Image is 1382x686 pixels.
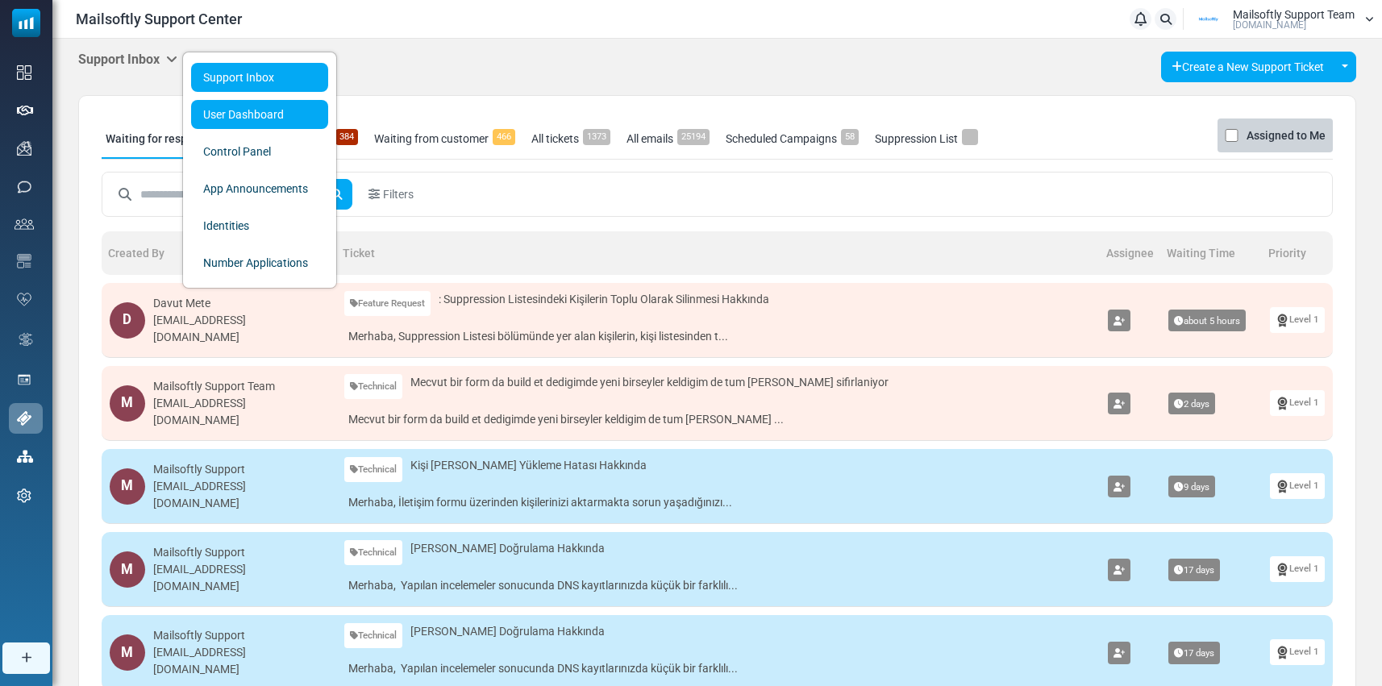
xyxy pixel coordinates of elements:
[1168,642,1220,664] span: 17 days
[153,478,328,512] div: [EMAIL_ADDRESS][DOMAIN_NAME]
[17,254,31,268] img: email-templates-icon.svg
[344,374,402,399] a: Technical
[17,489,31,503] img: settings-icon.svg
[344,324,1092,349] a: Merhaba, Suppression Listesi bölümünde yer alan kişilerin, kişi listesinden t...
[110,634,145,671] div: M
[336,231,1100,275] th: Ticket
[841,129,859,145] span: 58
[153,461,328,478] div: Mailsoftly Support
[493,129,515,145] span: 466
[410,623,605,640] span: [PERSON_NAME] Doğrulama Hakkında
[110,551,145,588] div: M
[153,295,328,312] div: Davut Mete
[1247,126,1326,145] label: Assigned to Me
[110,468,145,505] div: M
[153,627,328,644] div: Mailsoftly Support
[1270,390,1325,415] a: Level 1
[17,372,31,387] img: landing_pages.svg
[622,118,714,159] a: All emails25194
[17,180,31,194] img: sms-icon.png
[12,9,40,37] img: mailsoftly_icon_blue_white.svg
[335,129,358,145] span: 384
[1233,20,1306,30] span: [DOMAIN_NAME]
[583,129,610,145] span: 1373
[677,129,710,145] span: 25194
[383,186,414,203] span: Filters
[15,218,34,230] img: contacts-icon.svg
[1262,231,1333,275] th: Priority
[1270,639,1325,664] a: Level 1
[153,395,328,429] div: [EMAIL_ADDRESS][DOMAIN_NAME]
[344,291,431,316] a: Feature Request
[76,8,242,30] span: Mailsoftly Support Center
[191,63,328,92] a: Support Inbox
[871,118,982,159] a: Suppression List
[344,540,402,565] a: Technical
[439,291,769,308] span: : Suppression Listesindeki Kişilerin Toplu Olarak Silinmesi Hakkında
[110,302,145,339] div: D
[153,561,328,595] div: [EMAIL_ADDRESS][DOMAIN_NAME]
[410,374,889,391] span: Mecvut bir form da build et dedigimde yeni birseyler keldigim de tum [PERSON_NAME] sifirlaniyor
[344,407,1092,432] a: Mecvut bir form da build et dedigimde yeni birseyler keldigim de tum [PERSON_NAME] ...
[344,656,1092,681] a: Merhaba, Yapılan incelemeler sonucunda DNS kayıtlarınızda küçük bir farklılı...
[191,211,328,240] a: Identities
[722,118,863,159] a: Scheduled Campaigns58
[102,231,336,275] th: Created By
[410,540,605,557] span: [PERSON_NAME] Doğrulama Hakkında
[17,293,31,306] img: domain-health-icon.svg
[344,573,1092,598] a: Merhaba, Yapılan incelemeler sonucunda DNS kayıtlarınızda küçük bir farklılı...
[1168,476,1215,498] span: 9 days
[1168,310,1246,332] span: about 5 hours
[17,141,31,156] img: campaigns-icon.png
[1100,231,1160,275] th: Assignee
[191,174,328,203] a: App Announcements
[78,52,177,67] h5: Support Inbox
[17,65,31,80] img: dashboard-icon.svg
[370,118,519,159] a: Waiting from customer466
[17,331,35,349] img: workflow.svg
[1168,393,1215,415] span: 2 days
[1270,556,1325,581] a: Level 1
[1161,52,1334,82] a: Create a New Support Ticket
[344,623,402,648] a: Technical
[344,490,1092,515] a: Merhaba, İletişim formu üzerinden kişilerinizi aktarmakta sorun yaşadığınızı...
[1233,9,1355,20] span: Mailsoftly Support Team
[344,457,402,482] a: Technical
[1270,307,1325,332] a: Level 1
[1188,7,1229,31] img: User Logo
[1168,559,1220,581] span: 17 days
[191,248,328,277] a: Number Applications
[1188,7,1374,31] a: User Logo Mailsoftly Support Team [DOMAIN_NAME]
[110,385,145,422] div: M
[527,118,614,159] a: All tickets1373
[191,137,328,166] a: Control Panel
[153,544,328,561] div: Mailsoftly Support
[102,118,243,159] a: Waiting for response363
[153,378,328,395] div: Mailsoftly Support Team
[410,457,647,474] span: Kişi [PERSON_NAME] Yükleme Hatası Hakkında
[153,312,328,346] div: [EMAIL_ADDRESS][DOMAIN_NAME]
[1270,473,1325,498] a: Level 1
[153,644,328,678] div: [EMAIL_ADDRESS][DOMAIN_NAME]
[1160,231,1262,275] th: Waiting Time
[17,411,31,426] img: support-icon-active.svg
[191,100,328,129] a: User Dashboard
